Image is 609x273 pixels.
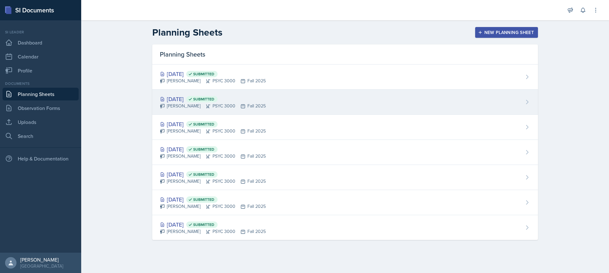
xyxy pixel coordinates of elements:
[3,88,79,100] a: Planning Sheets
[152,165,538,190] a: [DATE] Submitted [PERSON_NAME]PSYC 3000Fall 2025
[3,64,79,77] a: Profile
[160,203,266,210] div: [PERSON_NAME] PSYC 3000 Fall 2025
[20,263,63,269] div: [GEOGRAPHIC_DATA]
[160,228,266,235] div: [PERSON_NAME] PSYC 3000 Fall 2025
[160,178,266,185] div: [PERSON_NAME] PSYC 3000 Fall 2025
[152,65,538,90] a: [DATE] Submitted [PERSON_NAME]PSYC 3000Fall 2025
[193,197,214,202] span: Submitted
[160,120,266,128] div: [DATE]
[152,115,538,140] a: [DATE] Submitted [PERSON_NAME]PSYC 3000Fall 2025
[193,97,214,102] span: Submitted
[193,122,214,127] span: Submitted
[3,29,79,35] div: Si leader
[3,102,79,114] a: Observation Forms
[152,44,538,65] div: Planning Sheets
[193,222,214,227] span: Submitted
[3,36,79,49] a: Dashboard
[160,153,266,160] div: [PERSON_NAME] PSYC 3000 Fall 2025
[3,50,79,63] a: Calendar
[479,30,534,35] div: New Planning Sheet
[475,27,538,38] button: New Planning Sheet
[152,140,538,165] a: [DATE] Submitted [PERSON_NAME]PSYC 3000Fall 2025
[3,81,79,86] div: Documents
[20,256,63,263] div: [PERSON_NAME]
[160,195,266,204] div: [DATE]
[160,103,266,109] div: [PERSON_NAME] PSYC 3000 Fall 2025
[3,130,79,142] a: Search
[160,220,266,229] div: [DATE]
[152,215,538,240] a: [DATE] Submitted [PERSON_NAME]PSYC 3000Fall 2025
[3,116,79,128] a: Uploads
[193,72,214,77] span: Submitted
[160,145,266,154] div: [DATE]
[160,78,266,84] div: [PERSON_NAME] PSYC 3000 Fall 2025
[160,128,266,134] div: [PERSON_NAME] PSYC 3000 Fall 2025
[152,190,538,215] a: [DATE] Submitted [PERSON_NAME]PSYC 3000Fall 2025
[3,152,79,165] div: Help & Documentation
[160,170,266,179] div: [DATE]
[152,27,222,38] h2: Planning Sheets
[160,95,266,103] div: [DATE]
[193,172,214,177] span: Submitted
[193,147,214,152] span: Submitted
[152,90,538,115] a: [DATE] Submitted [PERSON_NAME]PSYC 3000Fall 2025
[160,70,266,78] div: [DATE]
